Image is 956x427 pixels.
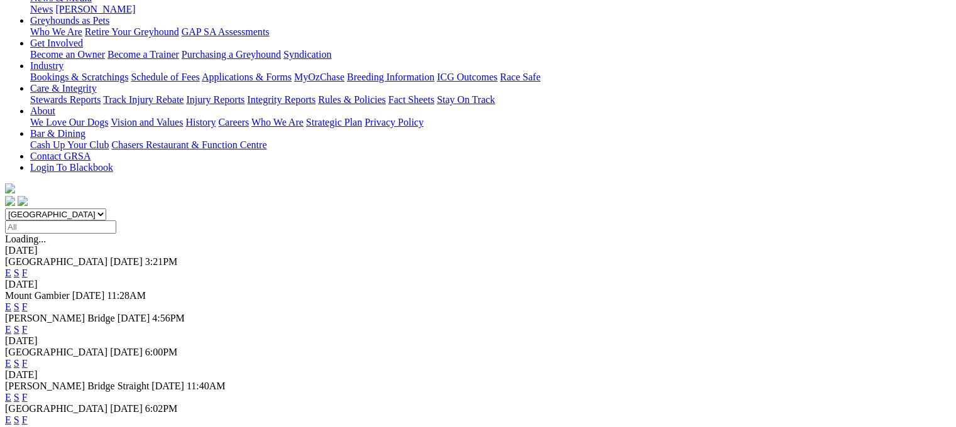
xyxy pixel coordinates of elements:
[72,290,105,301] span: [DATE]
[5,414,11,425] a: E
[5,369,951,381] div: [DATE]
[30,94,101,105] a: Stewards Reports
[30,128,85,139] a: Bar & Dining
[5,268,11,278] a: E
[30,83,97,94] a: Care & Integrity
[85,26,179,37] a: Retire Your Greyhound
[107,290,146,301] span: 11:28AM
[5,313,115,323] span: [PERSON_NAME] Bridge
[294,72,344,82] a: MyOzChase
[30,26,951,38] div: Greyhounds as Pets
[22,414,28,425] a: F
[30,151,91,161] a: Contact GRSA
[30,94,951,105] div: Care & Integrity
[500,72,540,82] a: Race Safe
[437,94,495,105] a: Stay On Track
[131,72,199,82] a: Schedule of Fees
[5,196,15,206] img: facebook.svg
[5,279,951,290] div: [DATE]
[22,392,28,403] a: F
[365,117,424,127] a: Privacy Policy
[14,392,19,403] a: S
[145,403,178,414] span: 6:02PM
[5,183,15,193] img: logo-grsa-white.png
[152,313,185,323] span: 4:56PM
[110,256,143,267] span: [DATE]
[283,49,331,60] a: Syndication
[306,117,362,127] a: Strategic Plan
[202,72,292,82] a: Applications & Forms
[14,268,19,278] a: S
[30,117,108,127] a: We Love Our Dogs
[30,72,128,82] a: Bookings & Scratchings
[110,347,143,357] span: [DATE]
[5,392,11,403] a: E
[14,414,19,425] a: S
[22,324,28,335] a: F
[182,49,281,60] a: Purchasing a Greyhound
[22,301,28,312] a: F
[30,60,63,71] a: Industry
[186,94,244,105] a: Injury Reports
[30,49,105,60] a: Become an Owner
[347,72,434,82] a: Breeding Information
[251,117,304,127] a: Who We Are
[30,72,951,83] div: Industry
[218,117,249,127] a: Careers
[110,403,143,414] span: [DATE]
[318,94,386,105] a: Rules & Policies
[5,234,46,244] span: Loading...
[14,301,19,312] a: S
[111,117,183,127] a: Vision and Values
[30,4,53,14] a: News
[107,49,179,60] a: Become a Trainer
[30,26,82,37] a: Who We Are
[5,347,107,357] span: [GEOGRAPHIC_DATA]
[22,358,28,369] a: F
[103,94,184,105] a: Track Injury Rebate
[30,15,109,26] a: Greyhounds as Pets
[5,220,116,234] input: Select date
[30,139,109,150] a: Cash Up Your Club
[437,72,497,82] a: ICG Outcomes
[187,381,226,391] span: 11:40AM
[145,256,178,267] span: 3:21PM
[5,301,11,312] a: E
[247,94,316,105] a: Integrity Reports
[30,38,83,48] a: Get Involved
[111,139,266,150] a: Chasers Restaurant & Function Centre
[22,268,28,278] a: F
[5,256,107,267] span: [GEOGRAPHIC_DATA]
[18,196,28,206] img: twitter.svg
[5,358,11,369] a: E
[185,117,216,127] a: History
[151,381,184,391] span: [DATE]
[30,4,951,15] div: News & Media
[30,117,951,128] div: About
[5,335,951,347] div: [DATE]
[14,358,19,369] a: S
[182,26,270,37] a: GAP SA Assessments
[5,381,149,391] span: [PERSON_NAME] Bridge Straight
[388,94,434,105] a: Fact Sheets
[118,313,150,323] span: [DATE]
[5,290,70,301] span: Mount Gambier
[5,245,951,256] div: [DATE]
[145,347,178,357] span: 6:00PM
[30,162,113,173] a: Login To Blackbook
[5,403,107,414] span: [GEOGRAPHIC_DATA]
[5,324,11,335] a: E
[30,105,55,116] a: About
[14,324,19,335] a: S
[55,4,135,14] a: [PERSON_NAME]
[30,49,951,60] div: Get Involved
[30,139,951,151] div: Bar & Dining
